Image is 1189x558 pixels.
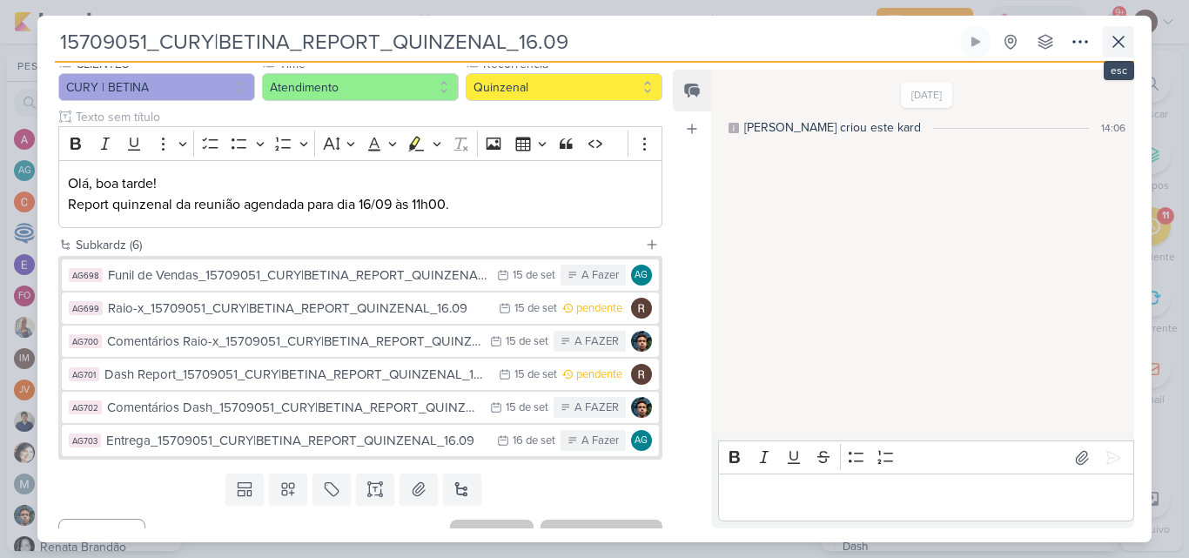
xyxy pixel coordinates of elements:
div: AG698 [69,268,103,282]
div: Funil de Vendas_15709051_CURY|BETINA_REPORT_QUINZENAL_16.09 [108,266,488,286]
div: A FAZER [574,333,619,351]
div: AG702 [69,400,102,414]
button: AG703 Entrega_15709051_CURY|BETINA_REPORT_QUINZENAL_16.09 16 de set A Fazer AG [62,425,659,456]
div: 14:06 [1101,120,1125,136]
button: Quinzenal [466,73,662,101]
div: AG700 [69,334,102,348]
button: AG701 Dash Report_15709051_CURY|BETINA_REPORT_QUINZENAL_16.09 15 de set pendente [62,359,659,390]
button: AG700 Comentários Raio-x_15709051_CURY|BETINA_REPORT_QUINZENAL_16.09 15 de set A FAZER [62,326,659,357]
button: AG698 Funil de Vendas_15709051_CURY|BETINA_REPORT_QUINZENAL_16.09 15 de set A Fazer AG [62,259,659,291]
button: CURY | BETINA [58,73,255,101]
div: Aline Gimenez Graciano [631,430,652,451]
div: 15 de set [514,303,557,314]
div: Raio-x_15709051_CURY|BETINA_REPORT_QUINZENAL_16.09 [108,299,490,319]
div: AG701 [69,367,99,381]
input: Texto sem título [72,108,662,126]
p: Olá, boa tarde! Report quinzenal da reunião agendada para dia 16/09 às 11h00. [68,173,653,215]
div: Editor toolbar [718,440,1134,474]
img: Rafael Dornelles [631,364,652,385]
div: Ligar relógio [969,35,983,49]
div: AG699 [69,301,103,315]
div: Editor toolbar [58,126,662,160]
div: Entrega_15709051_CURY|BETINA_REPORT_QUINZENAL_16.09 [106,431,488,451]
img: Rafael Dornelles [631,298,652,319]
div: A FAZER [574,400,619,417]
div: AG703 [69,434,101,447]
button: AG699 Raio-x_15709051_CURY|BETINA_REPORT_QUINZENAL_16.09 15 de set pendente [62,292,659,324]
div: Comentários Raio-x_15709051_CURY|BETINA_REPORT_QUINZENAL_16.09 [107,332,481,352]
img: Nelito Junior [631,331,652,352]
div: Aline Gimenez Graciano [631,265,652,286]
div: esc [1104,61,1134,80]
div: Editor editing area: main [718,474,1134,521]
div: Editor editing area: main [58,160,662,229]
div: 15 de set [513,270,555,281]
img: Nelito Junior [631,397,652,418]
div: A Fazer [581,433,619,450]
div: Comentários Dash_15709051_CURY|BETINA_REPORT_QUINZENAL_16.09 [107,398,481,418]
div: 15 de set [506,336,548,347]
div: [PERSON_NAME] criou este kard [744,118,921,137]
div: Subkardz (6) [76,236,638,254]
button: Cancelar [58,519,145,553]
div: 15 de set [506,402,548,413]
button: AG702 Comentários Dash_15709051_CURY|BETINA_REPORT_QUINZENAL_16.09 15 de set A FAZER [62,392,659,423]
div: Dash Report_15709051_CURY|BETINA_REPORT_QUINZENAL_16.09 [104,365,490,385]
div: 16 de set [513,435,555,447]
div: 15 de set [514,369,557,380]
input: Kard Sem Título [55,26,957,57]
p: AG [635,271,648,280]
div: A Fazer [581,267,619,285]
button: Atendimento [262,73,459,101]
p: AG [635,436,648,446]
